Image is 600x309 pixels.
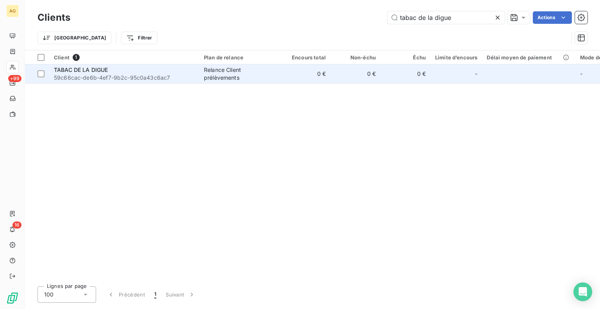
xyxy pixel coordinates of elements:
[435,54,477,61] div: Limite d’encours
[285,54,326,61] div: Encours total
[154,291,156,298] span: 1
[335,54,376,61] div: Non-échu
[580,70,582,77] span: -
[37,32,111,44] button: [GEOGRAPHIC_DATA]
[73,54,80,61] span: 1
[330,64,380,83] td: 0 €
[6,5,19,17] div: AG
[280,64,330,83] td: 0 €
[150,286,161,303] button: 1
[487,54,570,61] div: Délai moyen de paiement
[102,286,150,303] button: Précédent
[8,75,21,82] span: +99
[54,66,108,73] span: TABAC DE LA DIGUE
[37,11,70,25] h3: Clients
[573,282,592,301] div: Open Intercom Messenger
[204,66,276,82] div: Relance Client prélèvements
[54,74,195,82] span: 59c66cac-de6b-4ef7-9b2c-95c0a43c6ac7
[6,292,19,304] img: Logo LeanPay
[121,32,157,44] button: Filtrer
[44,291,54,298] span: 100
[204,54,276,61] div: Plan de relance
[161,286,200,303] button: Suivant
[387,11,505,24] input: Rechercher
[533,11,572,24] button: Actions
[385,54,426,61] div: Échu
[54,54,70,61] span: Client
[12,221,21,229] span: 16
[380,64,430,83] td: 0 €
[475,70,477,78] span: -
